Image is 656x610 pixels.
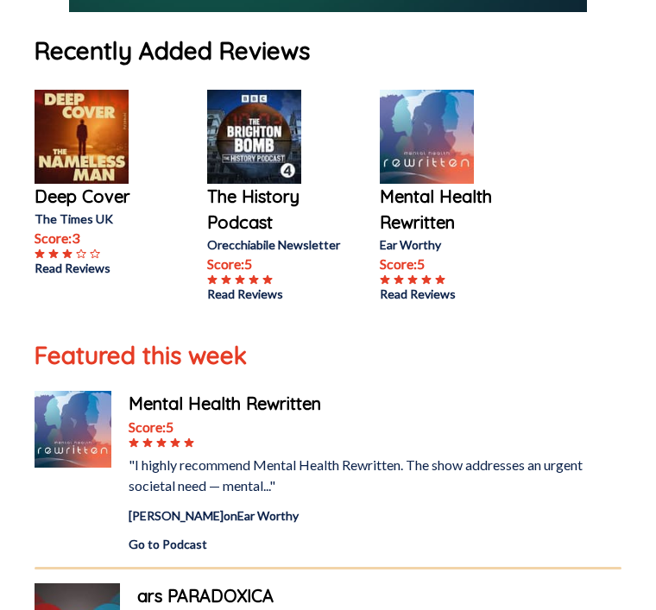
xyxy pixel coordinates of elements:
p: Orecchiabile Newsletter [207,236,345,254]
a: Deep Cover [35,184,173,210]
img: Mental Health Rewritten [35,391,111,468]
a: Mental Health Rewritten [380,184,518,236]
p: The Times UK [35,210,173,228]
h1: Featured this week [35,337,621,374]
p: Score: 3 [35,228,173,248]
a: Mental Health Rewritten [129,391,621,417]
a: The History Podcast [207,184,345,236]
a: ars PARADOXICA [137,583,621,609]
div: Score: 5 [129,417,621,437]
p: Ear Worthy [380,236,518,254]
div: [PERSON_NAME] on Ear Worthy [129,506,621,525]
div: "I highly recommend Mental Health Rewritten. The show addresses an urgent societal need — mental..." [129,455,621,496]
a: Read Reviews [207,285,345,303]
a: Go to Podcast [129,535,621,553]
p: Score: 5 [207,254,345,274]
img: Mental Health Rewritten [380,90,474,184]
img: Deep Cover [35,90,129,184]
h1: Recently Added Reviews [35,33,621,69]
img: The History Podcast [207,90,301,184]
p: Score: 5 [380,254,518,274]
a: Read Reviews [35,259,173,277]
a: Read Reviews [380,285,518,303]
